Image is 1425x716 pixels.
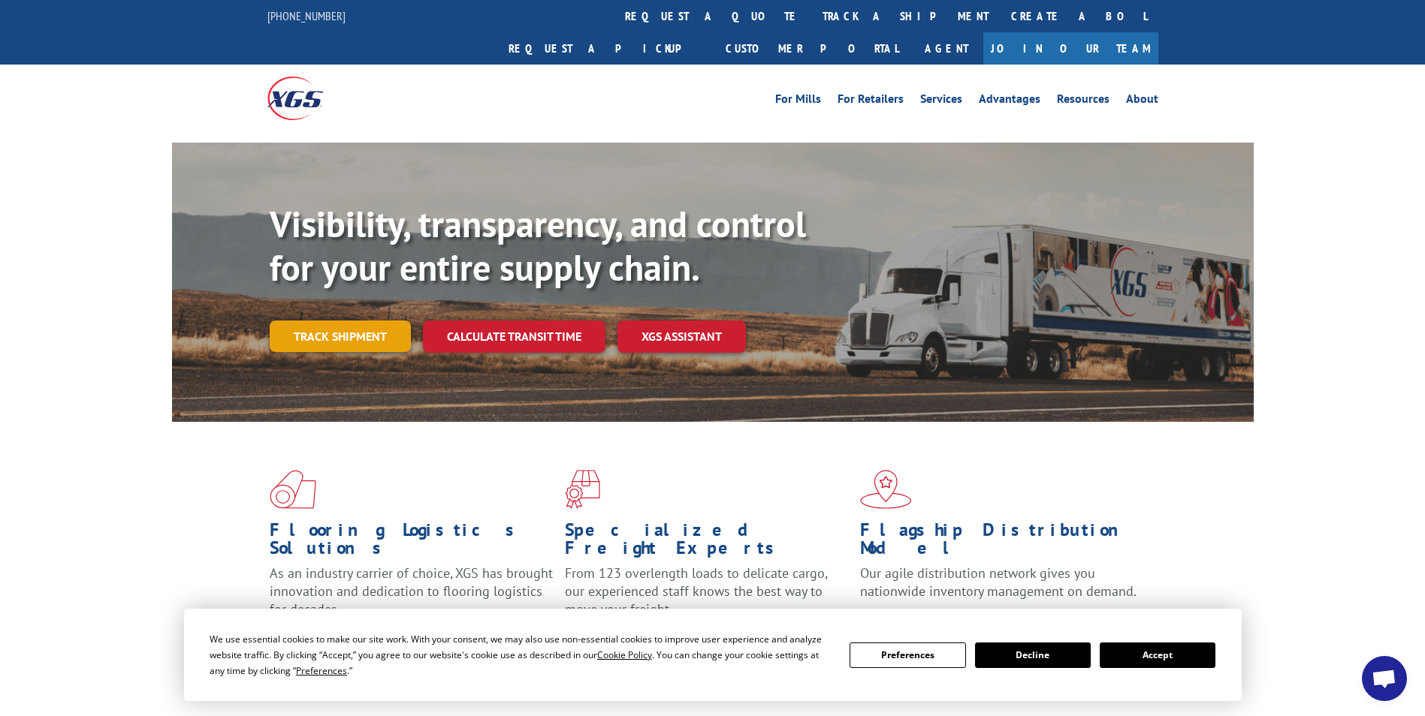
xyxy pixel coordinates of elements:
img: xgs-icon-flagship-distribution-model-red [860,470,912,509]
a: [PHONE_NUMBER] [267,8,346,23]
a: Open chat [1362,656,1407,701]
a: Services [920,93,962,110]
a: Advantages [979,93,1040,110]
img: xgs-icon-focused-on-flooring-red [565,470,600,509]
a: Join Our Team [983,32,1158,65]
a: Agent [910,32,983,65]
a: Track shipment [270,320,411,352]
h1: Specialized Freight Experts [565,521,849,564]
button: Accept [1100,642,1215,668]
div: Cookie Consent Prompt [184,609,1242,701]
a: Resources [1057,93,1110,110]
span: Our agile distribution network gives you nationwide inventory management on demand. [860,564,1137,600]
h1: Flooring Logistics Solutions [270,521,554,564]
p: From 123 overlength loads to delicate cargo, our experienced staff knows the best way to move you... [565,564,849,631]
a: Customer Portal [714,32,910,65]
a: For Retailers [838,93,904,110]
span: Cookie Policy [597,648,652,661]
a: Calculate transit time [423,320,605,353]
a: Request a pickup [497,32,714,65]
button: Preferences [850,642,965,668]
span: Preferences [296,664,347,677]
div: We use essential cookies to make our site work. With your consent, we may also use non-essential ... [210,631,832,678]
button: Decline [975,642,1091,668]
span: As an industry carrier of choice, XGS has brought innovation and dedication to flooring logistics... [270,564,553,618]
a: About [1126,93,1158,110]
a: For Mills [775,93,821,110]
a: XGS ASSISTANT [617,320,746,353]
h1: Flagship Distribution Model [860,521,1144,564]
img: xgs-icon-total-supply-chain-intelligence-red [270,470,316,509]
b: Visibility, transparency, and control for your entire supply chain. [270,200,806,290]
